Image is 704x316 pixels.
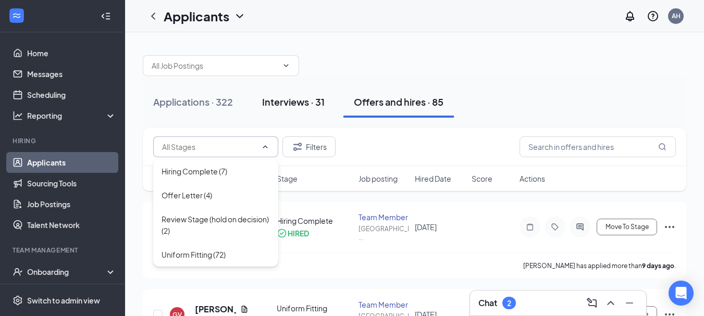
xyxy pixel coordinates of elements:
[277,228,287,238] svg: CheckmarkCircle
[162,189,212,201] div: Offer Letter (4)
[623,297,636,309] svg: Minimize
[624,10,636,22] svg: Notifications
[27,214,116,235] a: Talent Network
[549,223,561,231] svg: Tag
[672,11,681,20] div: AH
[162,213,270,236] div: Review Stage (hold on decision) (2)
[13,136,114,145] div: Hiring
[262,95,325,108] div: Interviews · 31
[27,152,116,173] a: Applicants
[472,173,492,184] span: Score
[597,219,657,235] button: Move To Stage
[523,261,676,270] p: [PERSON_NAME] has applied more than .
[147,10,159,22] svg: ChevronLeft
[478,297,497,309] h3: Chat
[288,228,309,238] div: HIRED
[359,173,398,184] span: Job posting
[282,61,290,70] svg: ChevronDown
[27,173,116,194] a: Sourcing Tools
[359,299,409,310] div: Team Member
[13,295,23,306] svg: Settings
[574,223,586,231] svg: ActiveChat
[524,223,536,231] svg: Note
[642,262,674,270] b: 9 days ago
[604,297,617,309] svg: ChevronUp
[27,295,100,306] div: Switch to admin view
[606,223,649,231] span: Move To Stage
[647,10,659,22] svg: QuestionInfo
[669,281,694,306] div: Open Intercom Messenger
[277,216,352,226] div: Hiring Complete
[359,224,409,242] div: [GEOGRAPHIC_DATA] ...
[27,64,116,84] a: Messages
[233,10,246,22] svg: ChevronDown
[359,212,409,222] div: Team Member
[586,297,598,309] svg: ComposeMessage
[164,7,229,25] h1: Applicants
[291,141,304,153] svg: Filter
[13,246,114,255] div: Team Management
[195,304,236,315] h5: [PERSON_NAME]
[520,136,676,157] input: Search in offers and hires
[27,110,117,121] div: Reporting
[13,267,23,277] svg: UserCheck
[277,173,298,184] span: Stage
[415,173,451,184] span: Hired Date
[415,222,437,232] span: [DATE]
[11,10,22,21] svg: WorkstreamLogo
[162,141,257,153] input: All Stages
[277,303,352,313] div: Uniform Fitting
[27,43,116,64] a: Home
[602,295,619,311] button: ChevronUp
[27,282,116,303] a: Team
[240,305,249,313] svg: Document
[520,173,545,184] span: Actions
[152,60,278,71] input: All Job Postings
[162,166,227,177] div: Hiring Complete (7)
[261,143,269,151] svg: ChevronUp
[621,295,638,311] button: Minimize
[27,267,107,277] div: Onboarding
[13,110,23,121] svg: Analysis
[658,143,666,151] svg: MagnifyingGlass
[663,221,676,233] svg: Ellipses
[282,136,336,157] button: Filter Filters
[507,299,511,308] div: 2
[584,295,600,311] button: ComposeMessage
[27,84,116,105] a: Scheduling
[101,11,111,21] svg: Collapse
[153,95,233,108] div: Applications · 322
[162,249,226,260] div: Uniform Fitting (72)
[354,95,443,108] div: Offers and hires · 85
[27,194,116,214] a: Job Postings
